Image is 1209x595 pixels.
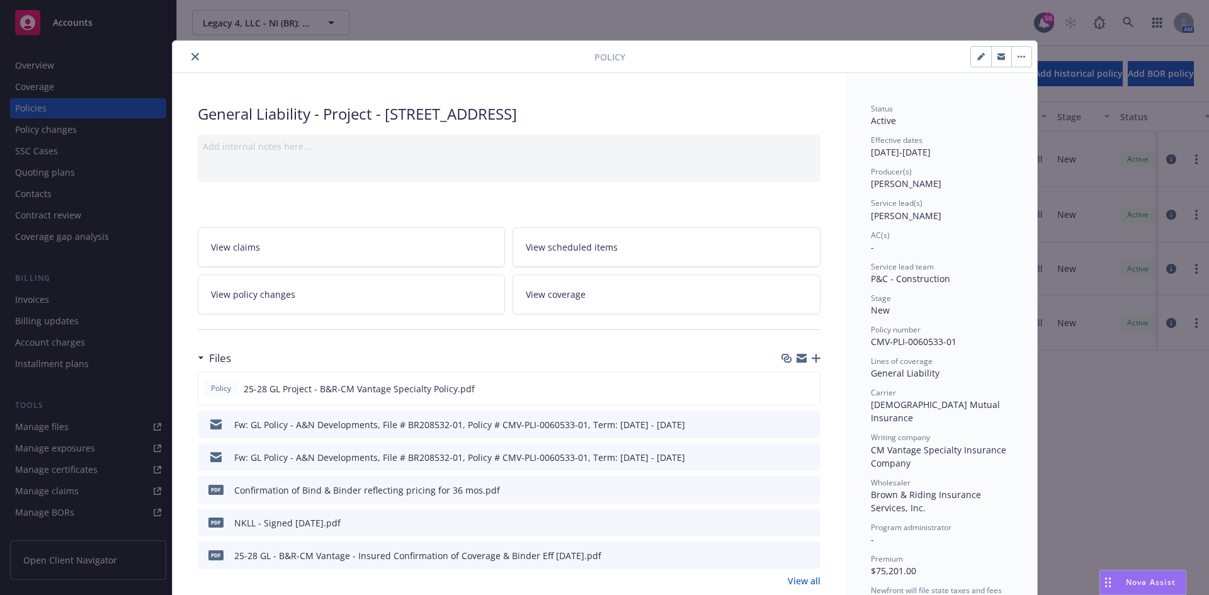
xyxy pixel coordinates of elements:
[198,275,506,314] a: View policy changes
[234,549,601,562] div: 25-28 GL - B&R-CM Vantage - Insured Confirmation of Coverage & Binder Eff [DATE].pdf
[526,288,586,301] span: View coverage
[871,367,939,379] span: General Liability
[234,418,685,431] div: Fw: GL Policy - A&N Developments, File # BR208532-01, Policy # CMV-PLI-0060533-01, Term: [DATE] -...
[871,522,951,533] span: Program administrator
[871,273,950,285] span: P&C - Construction
[234,516,341,530] div: NKLL - Signed [DATE].pdf
[211,288,295,301] span: View policy changes
[871,432,930,443] span: Writing company
[244,382,475,395] span: 25-28 GL Project - B&R-CM Vantage Specialty Policy.pdf
[871,304,890,316] span: New
[871,135,922,145] span: Effective dates
[1100,570,1116,594] div: Drag to move
[784,418,794,431] button: download file
[526,241,618,254] span: View scheduled items
[208,485,224,494] span: pdf
[1099,570,1186,595] button: Nova Assist
[871,489,984,514] span: Brown & Riding Insurance Services, Inc.
[871,387,896,398] span: Carrier
[208,383,234,394] span: Policy
[871,336,956,348] span: CMV-PLI-0060533-01
[784,451,794,464] button: download file
[804,484,815,497] button: preview file
[871,293,891,303] span: Stage
[871,178,941,190] span: [PERSON_NAME]
[188,49,203,64] button: close
[871,241,874,253] span: -
[784,484,794,497] button: download file
[198,227,506,267] a: View claims
[804,549,815,562] button: preview file
[1126,577,1176,587] span: Nova Assist
[871,533,874,545] span: -
[871,210,941,222] span: [PERSON_NAME]
[198,103,820,125] div: General Liability - Project - [STREET_ADDRESS]
[804,451,815,464] button: preview file
[513,227,820,267] a: View scheduled items
[871,444,1009,469] span: CM Vantage Specialty Insurance Company
[804,516,815,530] button: preview file
[209,350,231,366] h3: Files
[198,350,231,366] div: Files
[871,399,1002,424] span: [DEMOGRAPHIC_DATA] Mutual Insurance
[871,324,921,335] span: Policy number
[871,198,922,208] span: Service lead(s)
[871,356,933,366] span: Lines of coverage
[871,261,934,272] span: Service lead team
[783,382,793,395] button: download file
[784,516,794,530] button: download file
[871,103,893,114] span: Status
[871,553,903,564] span: Premium
[208,518,224,527] span: pdf
[203,140,815,153] div: Add internal notes here...
[803,382,815,395] button: preview file
[234,451,685,464] div: Fw: GL Policy - A&N Developments, File # BR208532-01, Policy # CMV-PLI-0060533-01, Term: [DATE] -...
[871,115,896,127] span: Active
[871,477,911,488] span: Wholesaler
[871,166,912,177] span: Producer(s)
[513,275,820,314] a: View coverage
[871,230,890,241] span: AC(s)
[871,135,1012,159] div: [DATE] - [DATE]
[784,549,794,562] button: download file
[594,50,625,64] span: Policy
[208,550,224,560] span: pdf
[804,418,815,431] button: preview file
[234,484,500,497] div: Confirmation of Bind & Binder reflecting pricing for 36 mos.pdf
[871,565,916,577] span: $75,201.00
[211,241,260,254] span: View claims
[788,574,820,587] a: View all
